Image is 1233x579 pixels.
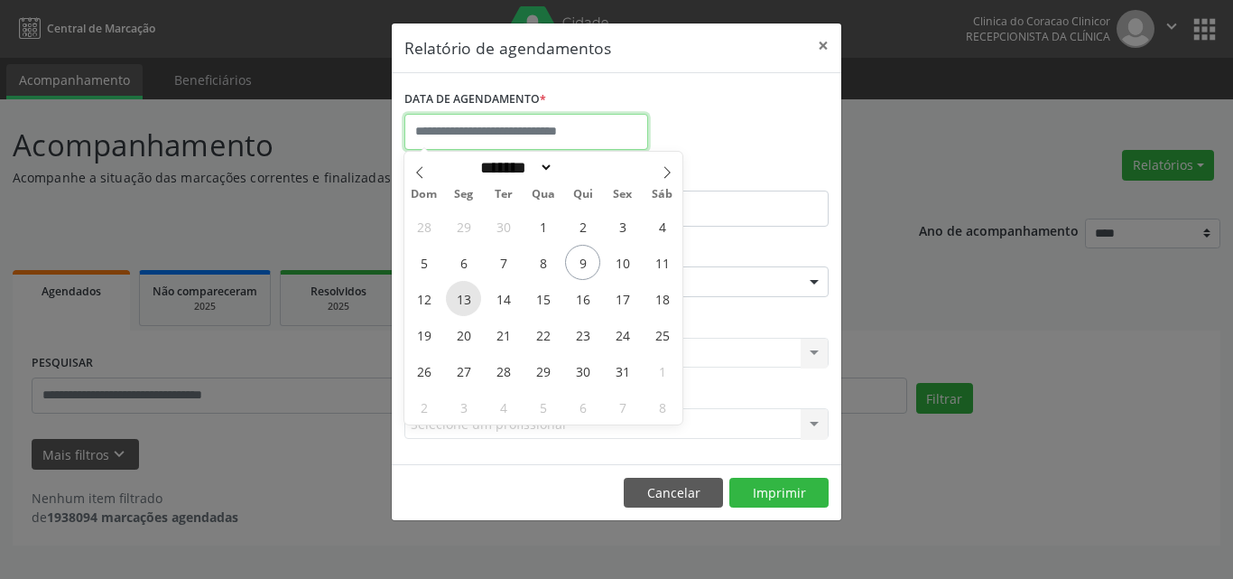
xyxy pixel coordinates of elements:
span: Outubro 21, 2025 [486,317,521,352]
select: Month [474,158,553,177]
span: Outubro 8, 2025 [525,245,561,280]
span: Outubro 23, 2025 [565,317,600,352]
span: Novembro 2, 2025 [406,389,441,425]
span: Outubro 19, 2025 [406,317,441,352]
button: Imprimir [729,478,829,509]
span: Outubro 27, 2025 [446,353,481,388]
span: Outubro 11, 2025 [644,245,680,280]
span: Outubro 2, 2025 [565,209,600,244]
span: Novembro 6, 2025 [565,389,600,425]
span: Novembro 1, 2025 [644,353,680,388]
span: Outubro 4, 2025 [644,209,680,244]
span: Novembro 8, 2025 [644,389,680,425]
button: Cancelar [624,478,723,509]
span: Seg [444,189,484,201]
span: Outubro 6, 2025 [446,245,481,280]
span: Outubro 1, 2025 [525,209,561,244]
span: Outubro 12, 2025 [406,281,441,316]
span: Novembro 4, 2025 [486,389,521,425]
label: ATÉ [621,163,829,191]
span: Outubro 9, 2025 [565,245,600,280]
span: Outubro 24, 2025 [605,317,640,352]
span: Outubro 22, 2025 [525,317,561,352]
span: Outubro 26, 2025 [406,353,441,388]
span: Outubro 10, 2025 [605,245,640,280]
span: Sáb [643,189,682,201]
span: Outubro 17, 2025 [605,281,640,316]
span: Outubro 18, 2025 [644,281,680,316]
span: Outubro 28, 2025 [486,353,521,388]
h5: Relatório de agendamentos [404,36,611,60]
span: Novembro 3, 2025 [446,389,481,425]
span: Sex [603,189,643,201]
span: Outubro 14, 2025 [486,281,521,316]
label: DATA DE AGENDAMENTO [404,86,546,114]
span: Qui [563,189,603,201]
span: Outubro 3, 2025 [605,209,640,244]
span: Setembro 30, 2025 [486,209,521,244]
span: Outubro 16, 2025 [565,281,600,316]
button: Close [805,23,841,68]
span: Outubro 31, 2025 [605,353,640,388]
span: Dom [404,189,444,201]
span: Outubro 29, 2025 [525,353,561,388]
span: Outubro 25, 2025 [644,317,680,352]
span: Setembro 29, 2025 [446,209,481,244]
span: Outubro 7, 2025 [486,245,521,280]
span: Outubro 5, 2025 [406,245,441,280]
span: Setembro 28, 2025 [406,209,441,244]
span: Ter [484,189,524,201]
span: Novembro 7, 2025 [605,389,640,425]
span: Qua [524,189,563,201]
span: Outubro 13, 2025 [446,281,481,316]
span: Outubro 15, 2025 [525,281,561,316]
span: Outubro 30, 2025 [565,353,600,388]
span: Outubro 20, 2025 [446,317,481,352]
input: Year [553,158,613,177]
span: Novembro 5, 2025 [525,389,561,425]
